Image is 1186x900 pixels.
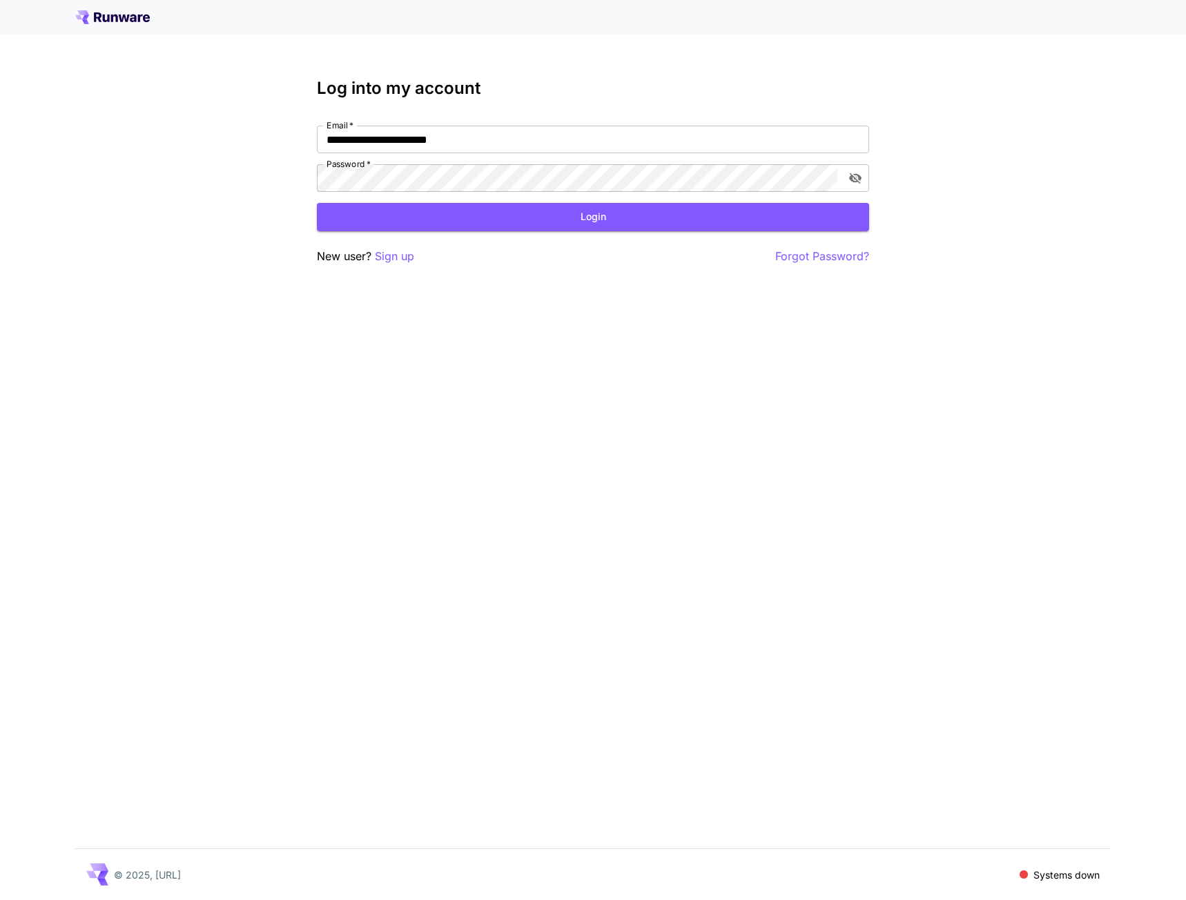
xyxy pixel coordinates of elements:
[317,248,414,265] p: New user?
[317,79,869,98] h3: Log into my account
[317,203,869,231] button: Login
[1033,868,1100,882] p: Systems down
[375,248,414,265] button: Sign up
[775,248,869,265] button: Forgot Password?
[114,868,181,882] p: © 2025, [URL]
[843,166,868,190] button: toggle password visibility
[327,158,371,170] label: Password
[327,119,353,131] label: Email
